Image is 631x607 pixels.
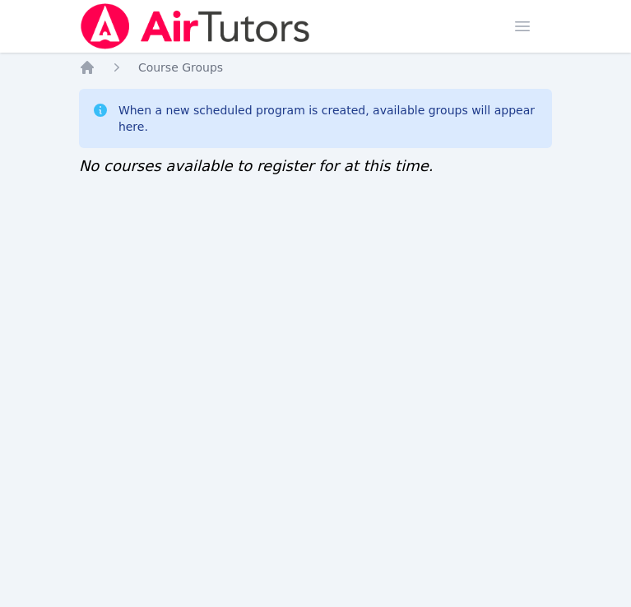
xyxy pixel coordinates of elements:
[79,157,434,174] span: No courses available to register for at this time.
[118,102,539,135] div: When a new scheduled program is created, available groups will appear here.
[79,3,312,49] img: Air Tutors
[138,61,223,74] span: Course Groups
[138,59,223,76] a: Course Groups
[79,59,552,76] nav: Breadcrumb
